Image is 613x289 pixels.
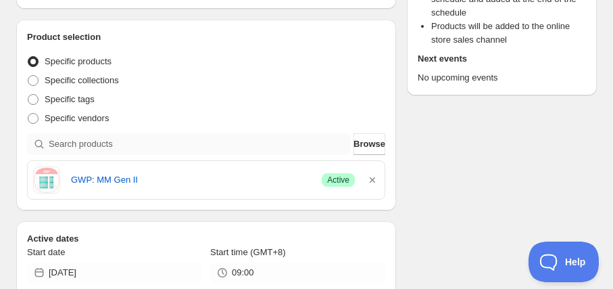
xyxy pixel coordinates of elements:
span: Start time (GMT+8) [210,247,286,257]
button: Browse [353,133,385,155]
span: Specific collections [45,75,119,85]
span: Browse [353,137,385,151]
input: Search products [49,133,351,155]
li: Products will be added to the online store sales channel [431,20,586,47]
span: Specific products [45,56,112,66]
span: Specific vendors [45,113,109,123]
span: Start date [27,247,65,257]
h2: Active dates [27,232,385,246]
span: Active [327,175,349,185]
span: Specific tags [45,94,95,104]
h2: Next events [418,52,586,66]
iframe: Toggle Customer Support [529,242,599,282]
a: GWP: MM Gen II [71,173,311,187]
h2: Product selection [27,30,385,44]
p: No upcoming events [418,71,586,85]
